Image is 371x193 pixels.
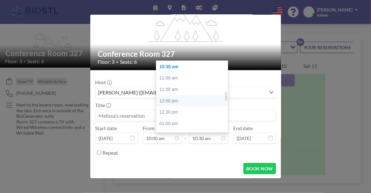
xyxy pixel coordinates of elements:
[148,3,223,41] g: flex-grow: 1.2;
[243,163,276,174] button: BOOK NOW
[95,79,111,85] label: Host
[116,60,119,64] span: •
[156,72,231,84] div: 11:00 am
[98,59,115,65] span: Floor: 3
[156,61,231,73] div: 10:30 am
[156,84,231,95] div: 11:30 am
[156,118,231,130] div: 01:00 pm
[95,125,117,131] label: Start date
[156,129,231,141] div: 01:30 pm
[96,110,276,121] input: Melissa's reservation
[120,59,137,65] span: Seats: 6
[143,125,155,131] label: From
[98,49,274,59] h2: Conference Room 327
[96,87,276,98] div: Search for option
[156,107,231,118] div: 12:30 pm
[95,102,110,108] label: Title
[97,88,228,97] span: [PERSON_NAME] ([EMAIL_ADDRESS][DOMAIN_NAME])
[234,125,253,131] label: End date
[156,95,231,107] div: 12:00 pm
[185,127,187,141] span: -
[229,88,265,97] input: Search for option
[103,150,118,156] label: Repeat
